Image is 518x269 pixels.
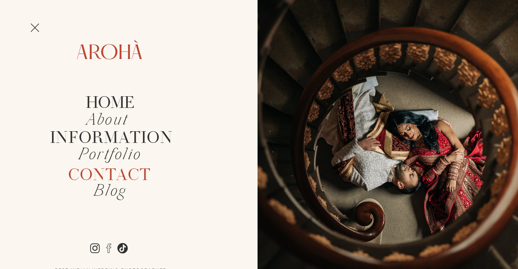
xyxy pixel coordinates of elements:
[87,110,128,131] i: About
[75,183,144,200] a: Blog
[76,43,142,60] a: Arohà
[86,94,134,112] a: Home
[75,147,144,164] a: Portfolio
[57,167,162,183] a: Contact
[44,1,474,56] a: AROHÀ
[87,112,132,127] a: About
[50,129,170,144] a: Information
